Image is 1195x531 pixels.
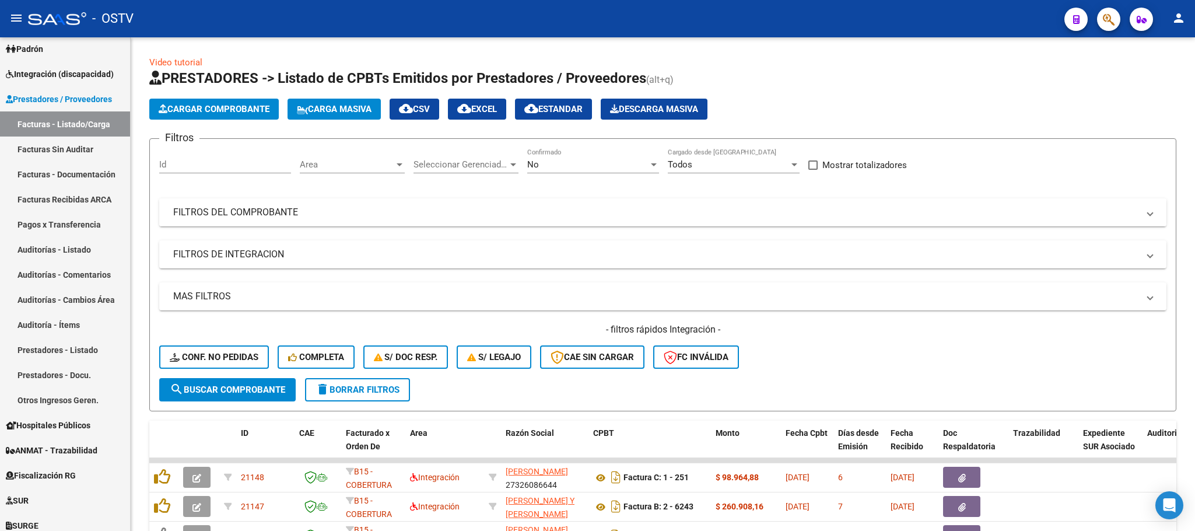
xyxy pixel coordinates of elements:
[886,421,938,472] datatable-header-cell: Fecha Recibido
[288,352,344,362] span: Completa
[6,93,112,106] span: Prestadores / Proveedores
[297,104,372,114] span: Carga Masiva
[241,473,264,482] span: 21148
[6,419,90,432] span: Hospitales Públicos
[891,428,923,451] span: Fecha Recibido
[173,248,1138,261] mat-panel-title: FILTROS DE INTEGRACION
[786,502,809,511] span: [DATE]
[501,421,588,472] datatable-header-cell: Razón Social
[838,502,843,511] span: 7
[374,352,438,362] span: S/ Doc Resp.
[711,421,781,472] datatable-header-cell: Monto
[6,469,76,482] span: Fiscalización RG
[159,240,1166,268] mat-expansion-panel-header: FILTROS DE INTEGRACION
[457,102,471,116] mat-icon: cloud_download
[170,385,285,395] span: Buscar Comprobante
[159,130,199,146] h3: Filtros
[822,158,907,172] span: Mostrar totalizadores
[316,382,330,396] mat-icon: delete
[305,378,410,401] button: Borrar Filtros
[524,104,583,114] span: Estandar
[6,494,29,507] span: SUR
[786,428,828,438] span: Fecha Cpbt
[781,421,833,472] datatable-header-cell: Fecha Cpbt
[506,465,584,490] div: 27326086644
[623,502,693,512] strong: Factura B: 2 - 6243
[159,345,269,369] button: Conf. no pedidas
[288,99,381,120] button: Carga Masiva
[608,468,623,487] i: Descargar documento
[405,421,484,472] datatable-header-cell: Area
[1013,428,1060,438] span: Trazabilidad
[92,6,134,32] span: - OSTV
[457,104,497,114] span: EXCEL
[608,497,623,516] i: Descargar documento
[300,159,394,170] span: Area
[448,99,506,120] button: EXCEL
[623,473,689,483] strong: Factura C: 1 - 251
[399,102,413,116] mat-icon: cloud_download
[716,502,763,511] strong: $ 260.908,16
[341,421,405,472] datatable-header-cell: Facturado x Orden De
[410,502,460,511] span: Integración
[515,99,592,120] button: Estandar
[159,104,269,114] span: Cargar Comprobante
[524,102,538,116] mat-icon: cloud_download
[891,473,914,482] span: [DATE]
[170,382,184,396] mat-icon: search
[610,104,698,114] span: Descarga Masiva
[399,104,430,114] span: CSV
[9,11,23,25] mat-icon: menu
[236,421,295,472] datatable-header-cell: ID
[833,421,886,472] datatable-header-cell: Días desde Emisión
[159,378,296,401] button: Buscar Comprobante
[6,43,43,55] span: Padrón
[149,99,279,120] button: Cargar Comprobante
[390,99,439,120] button: CSV
[716,473,759,482] strong: $ 98.964,88
[170,352,258,362] span: Conf. no pedidas
[891,502,914,511] span: [DATE]
[668,159,692,170] span: Todos
[540,345,644,369] button: CAE SIN CARGAR
[527,159,539,170] span: No
[241,428,248,438] span: ID
[149,57,202,68] a: Video tutorial
[1083,428,1135,451] span: Expediente SUR Asociado
[346,428,390,451] span: Facturado x Orden De
[173,206,1138,219] mat-panel-title: FILTROS DEL COMPROBANTE
[588,421,711,472] datatable-header-cell: CPBT
[506,467,568,476] span: [PERSON_NAME]
[551,352,634,362] span: CAE SIN CARGAR
[410,428,427,438] span: Area
[506,494,584,519] div: 30714409324
[467,352,521,362] span: S/ legajo
[716,428,740,438] span: Monto
[601,99,707,120] button: Descarga Masiva
[1172,11,1186,25] mat-icon: person
[601,99,707,120] app-download-masive: Descarga masiva de comprobantes (adjuntos)
[149,70,646,86] span: PRESTADORES -> Listado de CPBTs Emitidos por Prestadores / Proveedores
[838,473,843,482] span: 6
[786,473,809,482] span: [DATE]
[299,428,314,438] span: CAE
[159,198,1166,226] mat-expansion-panel-header: FILTROS DEL COMPROBANTE
[1078,421,1143,472] datatable-header-cell: Expediente SUR Asociado
[1155,491,1183,519] div: Open Intercom Messenger
[159,282,1166,310] mat-expansion-panel-header: MAS FILTROS
[159,323,1166,336] h4: - filtros rápidos Integración -
[593,428,614,438] span: CPBT
[295,421,341,472] datatable-header-cell: CAE
[646,74,674,85] span: (alt+q)
[241,502,264,511] span: 21147
[346,467,399,516] span: B15 - COBERTURA DE SALUD S.A. (Boreal)
[316,385,399,395] span: Borrar Filtros
[173,290,1138,303] mat-panel-title: MAS FILTROS
[413,159,508,170] span: Seleccionar Gerenciador
[363,345,448,369] button: S/ Doc Resp.
[278,345,355,369] button: Completa
[6,444,97,457] span: ANMAT - Trazabilidad
[938,421,1008,472] datatable-header-cell: Doc Respaldatoria
[653,345,739,369] button: FC Inválida
[506,428,554,438] span: Razón Social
